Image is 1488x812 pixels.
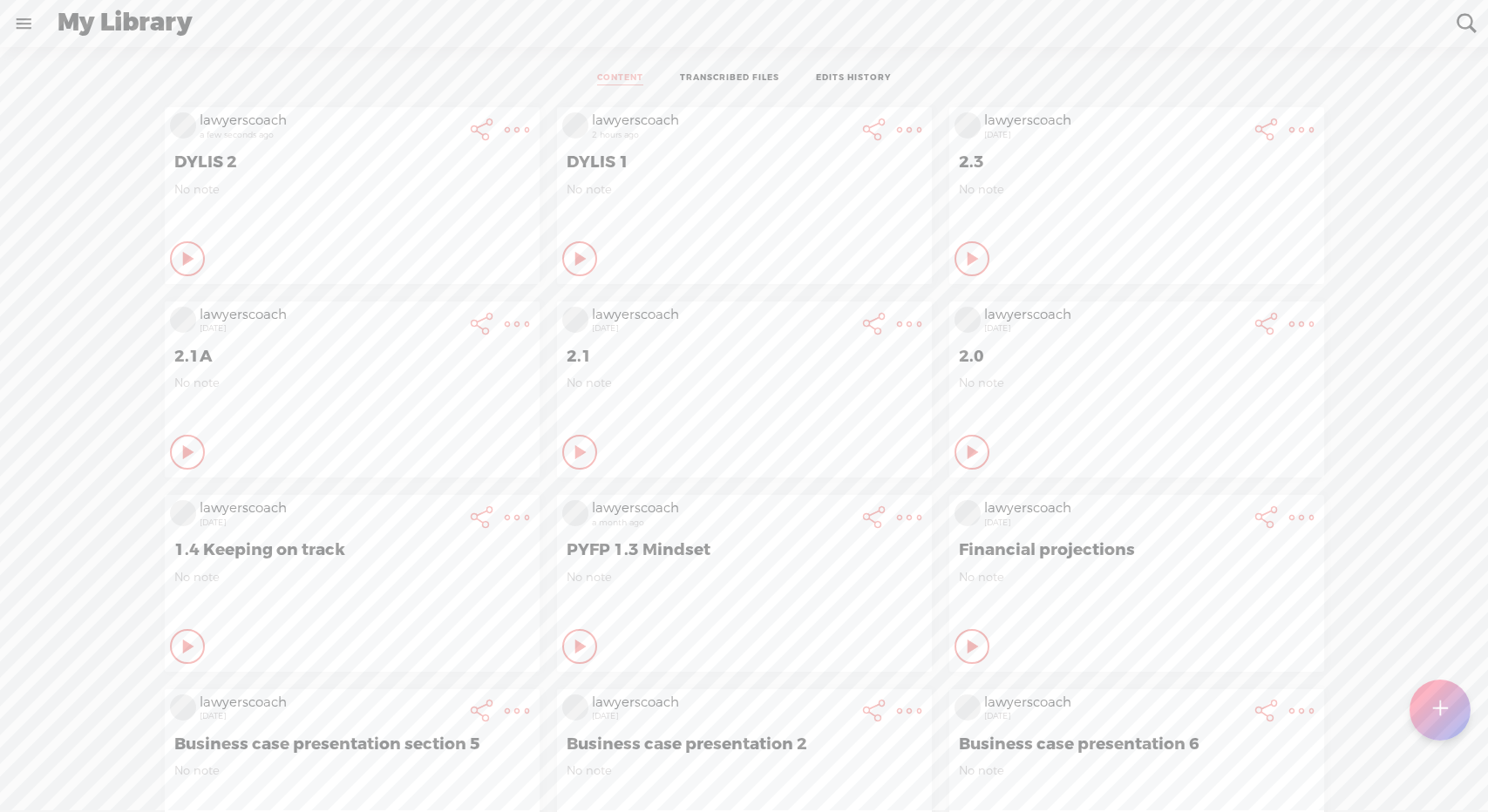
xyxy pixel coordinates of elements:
[959,152,1315,173] span: 2.3
[984,518,1246,528] div: [DATE]
[959,376,1315,390] span: No note
[955,694,981,721] img: videoLoading.png
[592,307,853,324] div: lawyerscoach
[200,130,461,140] div: a few seconds ago
[200,694,461,712] div: lawyerscoach
[174,539,530,560] span: 1.4 Keeping on track
[984,323,1246,334] div: [DATE]
[567,763,922,778] span: No note
[200,323,461,334] div: [DATE]
[955,307,981,333] img: videoLoading.png
[567,570,922,585] span: No note
[567,346,922,367] span: 2.1
[567,734,922,754] span: Business case presentation 2
[959,570,1315,585] span: No note
[170,112,196,139] img: videoLoading.png
[200,711,461,721] div: [DATE]
[174,734,530,754] span: Business case presentation section 5
[170,500,196,526] img: videoLoading.png
[174,346,530,367] span: 2.1A
[174,763,530,778] span: No note
[984,112,1246,130] div: lawyerscoach
[955,500,981,526] img: videoLoading.png
[816,72,891,85] a: EDITS HISTORY
[984,694,1246,712] div: lawyerscoach
[567,539,922,560] span: PYFP 1.3 Mindset
[955,112,981,139] img: videoLoading.png
[200,518,461,528] div: [DATE]
[562,500,588,526] img: videoLoading.png
[680,72,779,85] a: TRANSCRIBED FILES
[592,711,853,721] div: [DATE]
[170,307,196,333] img: videoLoading.png
[567,182,922,197] span: No note
[200,112,461,130] div: lawyerscoach
[174,152,530,173] span: DYLIS 2
[984,500,1246,518] div: lawyerscoach
[984,307,1246,324] div: lawyerscoach
[45,1,1444,46] div: My Library
[562,694,588,721] img: videoLoading.png
[200,500,461,518] div: lawyerscoach
[174,182,530,197] span: No note
[984,711,1246,721] div: [DATE]
[567,152,922,173] span: DYLIS 1
[592,112,853,130] div: lawyerscoach
[174,570,530,585] span: No note
[562,307,588,333] img: videoLoading.png
[562,112,588,139] img: videoLoading.png
[200,307,461,324] div: lawyerscoach
[959,763,1315,778] span: No note
[959,734,1315,754] span: Business case presentation 6
[592,130,853,140] div: 2 hours ago
[984,130,1246,140] div: [DATE]
[959,539,1315,560] span: Financial projections
[592,323,853,334] div: [DATE]
[959,182,1315,197] span: No note
[592,500,853,518] div: lawyerscoach
[592,694,853,712] div: lawyerscoach
[170,694,196,721] img: videoLoading.png
[567,376,922,390] span: No note
[959,346,1315,367] span: 2.0
[174,376,530,390] span: No note
[592,518,853,528] div: a month ago
[597,72,643,85] a: CONTENT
